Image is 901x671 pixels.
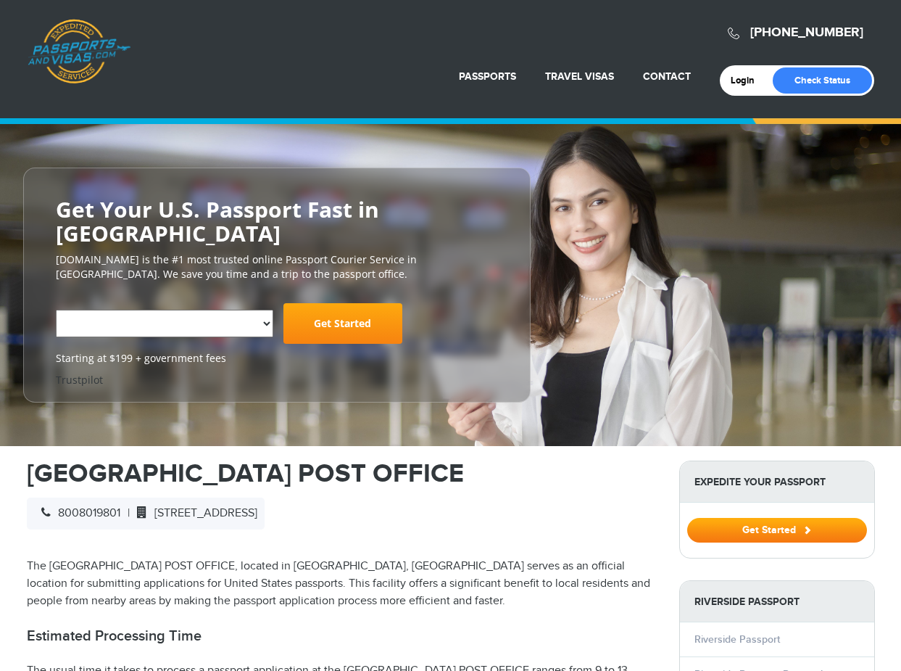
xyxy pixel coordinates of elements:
[750,25,863,41] a: [PHONE_NUMBER]
[773,67,872,94] a: Check Status
[27,627,657,645] h2: Estimated Processing Time
[56,373,103,387] a: Trustpilot
[27,461,657,487] h1: [GEOGRAPHIC_DATA] POST OFFICE
[27,498,265,530] div: |
[545,70,614,83] a: Travel Visas
[731,75,765,86] a: Login
[680,581,874,622] strong: Riverside Passport
[459,70,516,83] a: Passports
[130,506,257,520] span: [STREET_ADDRESS]
[56,252,498,281] p: [DOMAIN_NAME] is the #1 most trusted online Passport Courier Service in [GEOGRAPHIC_DATA]. We sav...
[643,70,691,83] a: Contact
[283,303,402,344] a: Get Started
[27,558,657,610] p: The [GEOGRAPHIC_DATA] POST OFFICE, located in [GEOGRAPHIC_DATA], [GEOGRAPHIC_DATA] serves as an o...
[687,524,867,535] a: Get Started
[28,19,130,84] a: Passports & [DOMAIN_NAME]
[56,351,498,366] span: Starting at $199 + government fees
[694,633,780,646] a: Riverside Passport
[680,461,874,503] strong: Expedite Your Passport
[34,506,120,520] span: 8008019801
[56,197,498,245] h2: Get Your U.S. Passport Fast in [GEOGRAPHIC_DATA]
[687,518,867,543] button: Get Started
